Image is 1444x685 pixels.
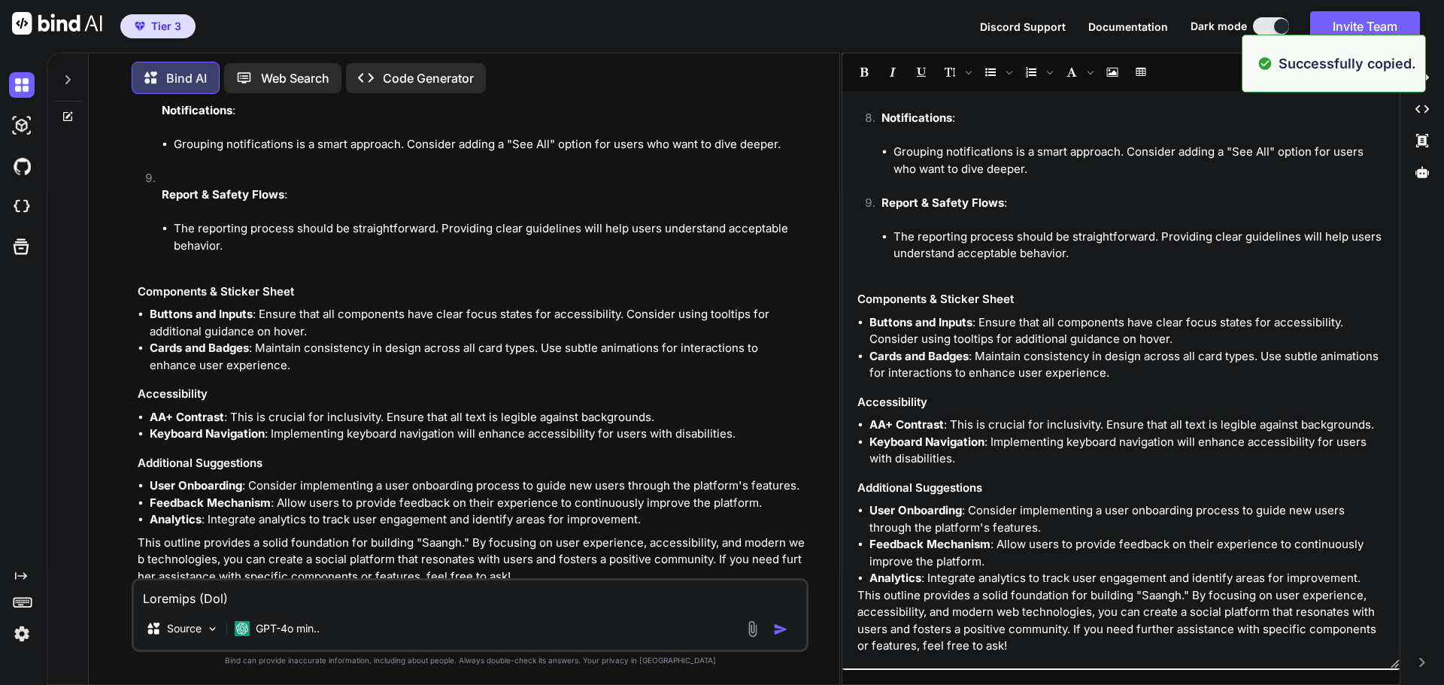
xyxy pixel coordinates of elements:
[869,503,962,517] strong: User Onboarding
[857,291,1385,308] h3: Components & Sticker Sheet
[138,455,805,472] h3: Additional Suggestions
[869,536,1385,570] li: : Allow users to provide feedback on their experience to continuously improve the platform.
[869,348,1385,382] li: : Maintain consistency in design across all card types. Use subtle animations for interactions to...
[881,110,1385,127] p: :
[150,426,265,441] strong: Keyboard Navigation
[150,341,249,355] strong: Cards and Badges
[893,229,1385,262] li: The reporting process should be straightforward. Providing clear guidelines will help users under...
[150,307,253,321] strong: Buttons and Inputs
[9,621,35,647] img: settings
[206,623,219,635] img: Pick Models
[744,620,761,638] img: attachment
[150,340,805,374] li: : Maintain consistency in design across all card types. Use subtle animations for interactions to...
[869,417,944,432] strong: AA+ Contrast
[869,502,1385,536] li: : Consider implementing a user onboarding process to guide new users through the platform's featu...
[869,417,1385,434] li: : This is crucial for inclusivity. Ensure that all text is legible against backgrounds.
[174,136,805,153] li: Grouping notifications is a smart approach. Consider adding a "See All" option for users who want...
[261,69,329,87] p: Web Search
[150,495,805,512] li: : Allow users to provide feedback on their experience to continuously improve the platform.
[9,194,35,220] img: cloudideIcon
[150,478,242,493] strong: User Onboarding
[1127,59,1154,85] span: Insert table
[893,144,1385,177] li: Grouping notifications is a smart approach. Consider adding a "See All" option for users who want...
[881,195,1385,212] p: :
[162,103,232,117] strong: Notifications
[869,349,969,363] strong: Cards and Badges
[881,195,1004,210] strong: Report & Safety Flows
[1088,20,1168,33] span: Documentation
[383,69,474,87] p: Code Generator
[120,14,196,38] button: premiumTier 3
[162,102,805,120] p: :
[977,59,1016,85] span: Insert Unordered List
[879,59,906,85] span: Italic
[150,512,202,526] strong: Analytics
[869,315,972,329] strong: Buttons and Inputs
[150,426,805,443] li: : Implementing keyboard navigation will enhance accessibility for users with disabilities.
[773,622,788,637] img: icon
[150,306,805,340] li: : Ensure that all components have clear focus states for accessibility. Consider using tooltips f...
[857,480,1385,497] h3: Additional Suggestions
[150,477,805,495] li: : Consider implementing a user onboarding process to guide new users through the platform's featu...
[980,19,1066,35] button: Discord Support
[869,537,990,551] strong: Feedback Mechanism
[857,587,1385,655] p: This outline provides a solid foundation for building "Saangh." By focusing on user experience, a...
[1191,19,1247,34] span: Dark mode
[9,153,35,179] img: githubDark
[132,655,808,666] p: Bind can provide inaccurate information, including about people. Always double-check its answers....
[150,410,224,424] strong: AA+ Contrast
[166,69,207,87] p: Bind AI
[150,496,271,510] strong: Feedback Mechanism
[12,12,102,35] img: Bind AI
[881,111,952,125] strong: Notifications
[1058,59,1097,85] span: Font family
[869,570,1385,587] li: : Integrate analytics to track user engagement and identify areas for improvement.
[162,186,805,204] p: :
[150,409,805,426] li: : This is crucial for inclusivity. Ensure that all text is legible against backgrounds.
[1279,53,1416,74] p: Successfully copied.
[1018,59,1057,85] span: Insert Ordered List
[138,386,805,403] h3: Accessibility
[9,72,35,98] img: darkChat
[857,394,1385,411] h3: Accessibility
[908,59,935,85] span: Underline
[9,113,35,138] img: darkAi-studio
[235,621,250,636] img: GPT-4o mini
[869,435,984,449] strong: Keyboard Navigation
[151,19,181,34] span: Tier 3
[150,511,805,529] li: : Integrate analytics to track user engagement and identify areas for improvement.
[162,187,284,202] strong: Report & Safety Flows
[936,59,975,85] span: Font size
[167,621,202,636] p: Source
[174,220,805,254] li: The reporting process should be straightforward. Providing clear guidelines will help users under...
[138,535,805,586] p: This outline provides a solid foundation for building "Saangh." By focusing on user experience, a...
[1088,19,1168,35] button: Documentation
[1099,59,1126,85] span: Insert Image
[1257,53,1273,74] img: alert
[980,20,1066,33] span: Discord Support
[135,22,145,31] img: premium
[256,621,320,636] p: GPT-4o min..
[869,571,921,585] strong: Analytics
[138,283,805,301] h3: Components & Sticker Sheet
[869,314,1385,348] li: : Ensure that all components have clear focus states for accessibility. Consider using tooltips f...
[869,434,1385,468] li: : Implementing keyboard navigation will enhance accessibility for users with disabilities.
[851,59,878,85] span: Bold
[1310,11,1420,41] button: Invite Team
